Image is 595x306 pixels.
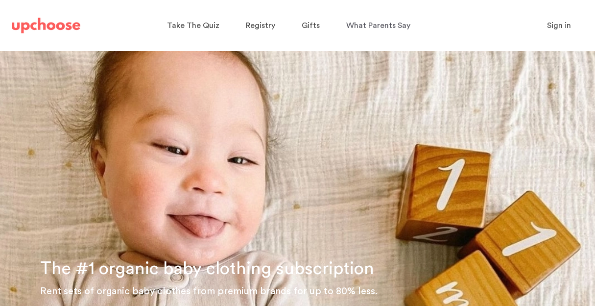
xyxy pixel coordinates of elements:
[302,22,320,29] span: Gifts
[12,16,80,36] a: UpChoose
[346,16,413,35] a: What Parents Say
[302,16,323,35] a: Gifts
[246,16,278,35] a: Registry
[12,18,80,33] img: UpChoose
[535,16,583,35] button: Sign in
[346,22,410,29] span: What Parents Say
[547,22,571,29] span: Sign in
[167,22,219,29] span: Take The Quiz
[40,283,583,299] p: Rent sets of organic baby clothes from premium brands for up to 80% less.
[40,260,374,278] span: The #1 organic baby clothing subscription
[167,16,222,35] a: Take The Quiz
[246,22,275,29] span: Registry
